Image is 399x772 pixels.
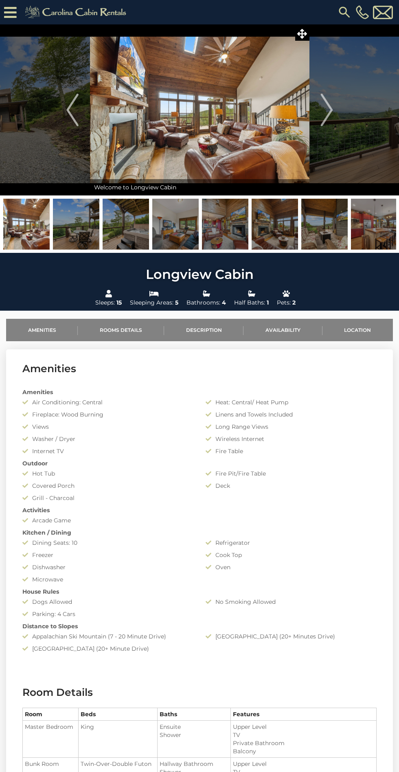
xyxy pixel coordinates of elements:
div: Freezer [16,551,199,559]
div: Dogs Allowed [16,598,199,606]
div: Air Conditioning: Central [16,398,199,406]
img: search-regular.svg [337,5,352,20]
div: Distance to Slopes [16,622,383,630]
div: Linens and Towels Included [199,410,383,419]
img: 169077854 [3,199,50,250]
div: Long Range Views [199,423,383,431]
button: Next [309,24,344,195]
div: Internet TV [16,447,199,455]
li: Private Bathroom [233,739,374,747]
img: arrow [320,94,333,126]
img: 169077855 [252,199,298,250]
div: Cook Top [199,551,383,559]
div: Amenities [16,388,383,396]
div: Kitchen / Dining [16,529,383,537]
img: 169077864 [301,199,348,250]
h3: Room Details [22,685,377,700]
img: 169077858 [351,199,397,250]
div: Parking: 4 Cars [16,610,199,618]
img: arrow [66,94,79,126]
a: Amenities [6,319,78,341]
span: King [81,723,94,730]
div: Hot Tub [16,469,199,478]
img: 169077875 [152,199,199,250]
a: [PHONE_NUMBER] [354,5,371,19]
img: 169077863 [53,199,99,250]
div: Appalachian Ski Mountain (7 - 20 Minute Drive) [16,632,199,640]
li: Balcony [233,747,374,755]
div: Fire Pit/Fire Table [199,469,383,478]
div: Covered Porch [16,482,199,490]
li: Upper Level [233,723,374,731]
div: Deck [199,482,383,490]
div: Washer / Dryer [16,435,199,443]
button: Previous [55,24,90,195]
a: Rooms Details [78,319,164,341]
div: Activities [16,506,383,514]
div: Microwave [16,575,199,583]
div: No Smoking Allowed [199,598,383,606]
div: Wireless Internet [199,435,383,443]
span: Twin-Over-Double Futon [81,760,151,768]
div: Views [16,423,199,431]
th: Beds [78,708,158,721]
div: Oven [199,563,383,571]
li: Upper Level [233,760,374,768]
th: Room [23,708,79,721]
img: Khaki-logo.png [21,4,133,20]
li: Hallway Bathroom [160,760,228,768]
li: Shower [160,731,228,739]
div: [GEOGRAPHIC_DATA] (20+ Minutes Drive) [199,632,383,640]
div: [GEOGRAPHIC_DATA] (20+ Minute Drive) [16,645,199,653]
h3: Amenities [22,362,377,376]
td: Master Bedroom [23,721,79,758]
th: Baths [158,708,231,721]
a: Location [322,319,393,341]
div: House Rules [16,588,383,596]
th: Features [231,708,377,721]
div: Fire Table [199,447,383,455]
div: Grill - Charcoal [16,494,199,502]
div: Arcade Game [16,516,199,524]
div: Heat: Central/ Heat Pump [199,398,383,406]
div: Dishwasher [16,563,199,571]
div: Refrigerator [199,539,383,547]
a: Availability [243,319,322,341]
img: 169077877 [103,199,149,250]
div: Fireplace: Wood Burning [16,410,199,419]
li: Ensuite [160,723,228,731]
div: Outdoor [16,459,383,467]
div: Welcome to Longview Cabin [90,179,309,195]
img: 169077853 [202,199,248,250]
a: Description [164,319,243,341]
li: TV [233,731,374,739]
div: Dining Seats: 10 [16,539,199,547]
